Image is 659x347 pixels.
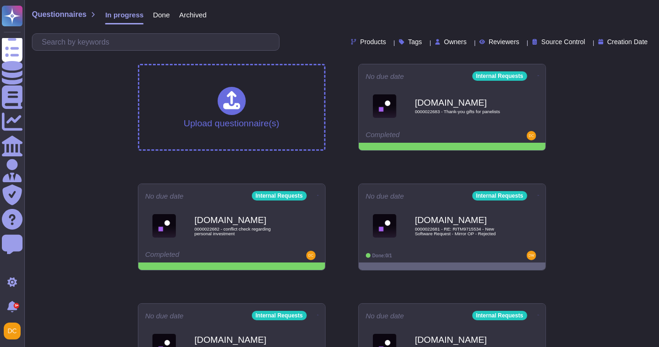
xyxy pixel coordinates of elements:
[444,39,467,45] span: Owners
[153,11,170,18] span: Done
[195,335,288,344] b: [DOMAIN_NAME]
[366,312,404,319] span: No due date
[415,109,509,114] span: 0000022683 - Thank-you gifts for panelists
[145,251,260,260] div: Completed
[14,303,19,308] div: 9+
[252,311,307,320] div: Internal Requests
[607,39,648,45] span: Creation Date
[415,335,509,344] b: [DOMAIN_NAME]
[415,98,509,107] b: [DOMAIN_NAME]
[195,216,288,224] b: [DOMAIN_NAME]
[179,11,206,18] span: Archived
[145,312,184,319] span: No due date
[306,251,316,260] img: user
[372,253,392,258] span: Done: 0/1
[360,39,386,45] span: Products
[152,214,176,238] img: Logo
[366,193,404,200] span: No due date
[472,191,527,200] div: Internal Requests
[415,227,509,236] span: 0000022681 - RE: RITM9715534 - New Software Request - Mirror OP - Rejected
[472,311,527,320] div: Internal Requests
[366,131,481,140] div: Completed
[527,251,536,260] img: user
[472,71,527,81] div: Internal Requests
[527,131,536,140] img: user
[541,39,585,45] span: Source Control
[408,39,422,45] span: Tags
[195,227,288,236] span: 0000022682 - conflict check regarding personal investment
[4,323,21,339] img: user
[489,39,519,45] span: Reviewers
[373,94,396,118] img: Logo
[105,11,144,18] span: In progress
[145,193,184,200] span: No due date
[366,73,404,80] span: No due date
[184,87,280,128] div: Upload questionnaire(s)
[373,214,396,238] img: Logo
[2,321,27,341] button: user
[415,216,509,224] b: [DOMAIN_NAME]
[252,191,307,200] div: Internal Requests
[32,11,86,18] span: Questionnaires
[37,34,279,50] input: Search by keywords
